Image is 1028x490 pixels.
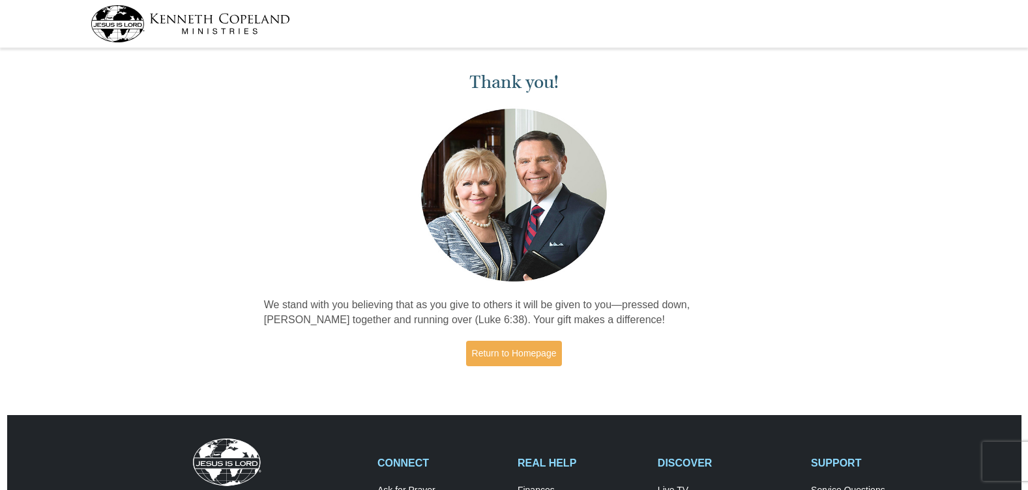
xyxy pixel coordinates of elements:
[91,5,290,42] img: kcm-header-logo.svg
[418,106,610,285] img: Kenneth and Gloria
[377,457,504,469] h2: CONNECT
[264,298,765,328] p: We stand with you believing that as you give to others it will be given to you—pressed down, [PER...
[264,72,765,93] h1: Thank you!
[518,457,644,469] h2: REAL HELP
[658,457,797,469] h2: DISCOVER
[466,341,563,366] a: Return to Homepage
[811,457,937,469] h2: SUPPORT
